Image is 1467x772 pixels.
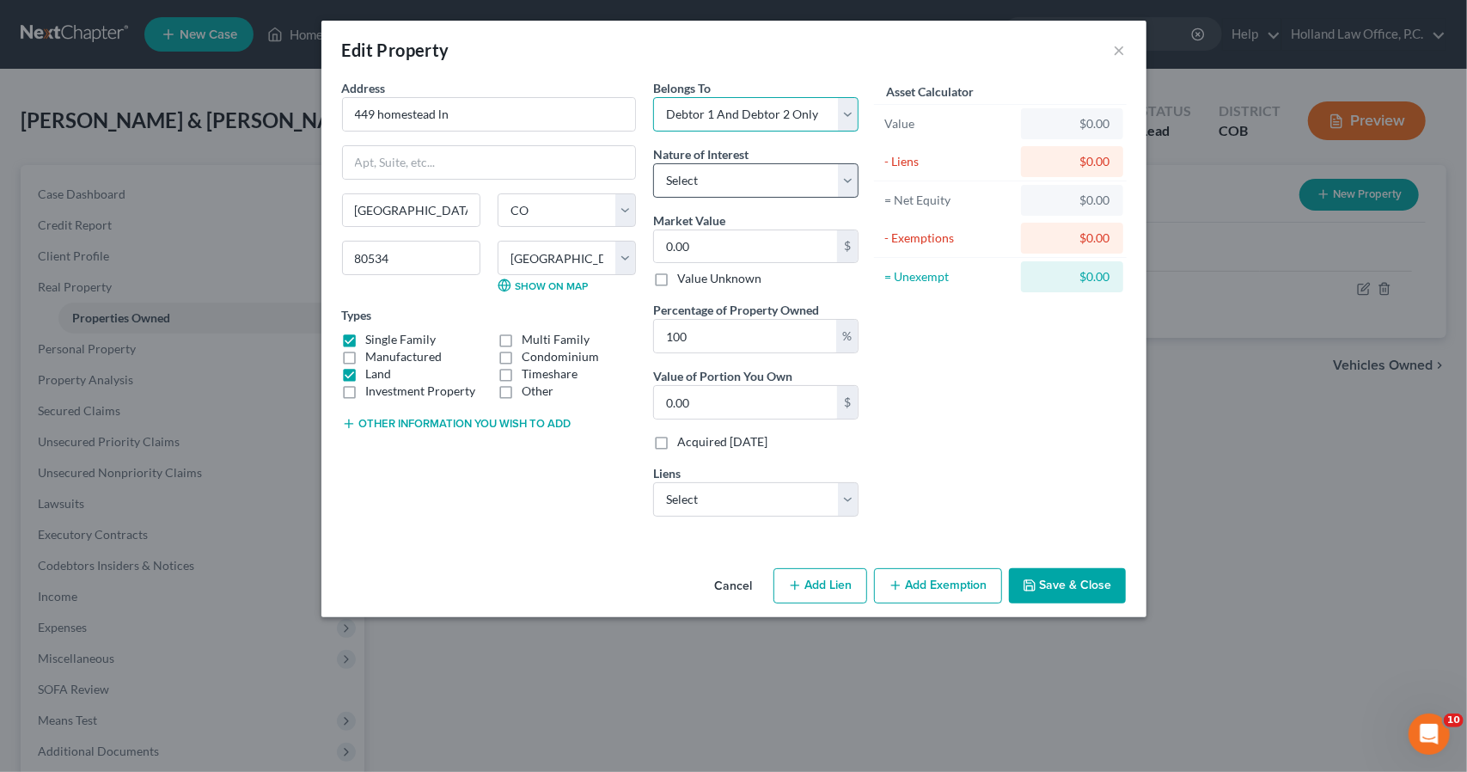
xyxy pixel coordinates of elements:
label: Acquired [DATE] [677,433,767,450]
label: Value of Portion You Own [653,367,792,385]
button: Save & Close [1009,568,1126,604]
span: Address [342,81,386,95]
label: Value Unknown [677,270,761,287]
label: Asset Calculator [886,83,974,101]
div: $ [837,386,858,419]
span: 10 [1444,714,1464,727]
div: $0.00 [1035,230,1109,247]
div: % [836,320,858,352]
div: Edit Property [342,38,449,62]
div: = Unexempt [884,268,1014,285]
a: Show on Map [498,279,588,292]
div: $0.00 [1035,192,1109,209]
input: Apt, Suite, etc... [343,146,635,179]
button: Add Lien [773,568,867,604]
button: Add Exemption [874,568,1002,604]
label: Other [522,383,553,400]
label: Condominium [522,348,599,365]
button: Cancel [701,570,767,604]
div: - Liens [884,153,1014,170]
button: × [1114,40,1126,60]
label: Nature of Interest [653,145,749,163]
label: Types [342,306,372,324]
label: Manufactured [366,348,443,365]
input: Enter zip... [342,241,480,275]
label: Single Family [366,331,437,348]
div: $0.00 [1035,268,1109,285]
span: Belongs To [653,81,711,95]
div: Value [884,115,1014,132]
label: Market Value [653,211,725,230]
input: Enter city... [343,194,480,227]
div: $0.00 [1035,153,1109,170]
iframe: Intercom live chat [1409,714,1450,755]
div: $0.00 [1035,115,1109,132]
input: Enter address... [343,98,635,131]
div: $ [837,230,858,263]
label: Investment Property [366,383,476,400]
label: Liens [653,464,681,482]
input: 0.00 [654,320,836,352]
label: Timeshare [522,365,578,383]
input: 0.00 [654,386,837,419]
button: Other information you wish to add [342,417,572,431]
label: Land [366,365,392,383]
label: Multi Family [522,331,590,348]
input: 0.00 [654,230,837,263]
div: = Net Equity [884,192,1014,209]
label: Percentage of Property Owned [653,301,819,319]
div: - Exemptions [884,230,1014,247]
